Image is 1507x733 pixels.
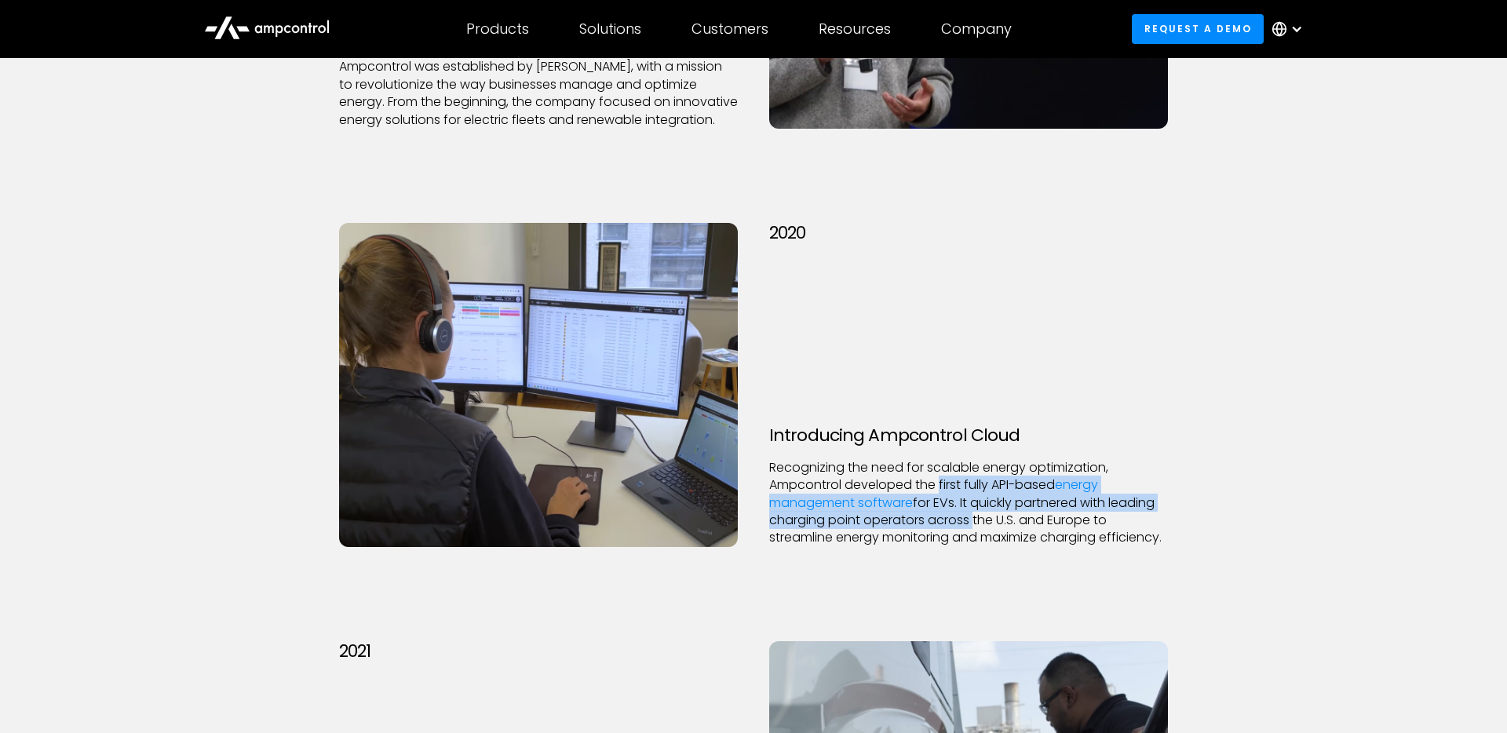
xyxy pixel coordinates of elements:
div: Products [466,20,529,38]
p: Recognizing the need for scalable energy optimization, Ampcontrol developed the first fully API-b... [769,459,1168,547]
img: Ampcontrol team member working at computer [339,223,738,547]
div: Company [941,20,1012,38]
div: Solutions [579,20,641,38]
div: Resources [819,20,891,38]
p: Ampcontrol was established by [PERSON_NAME], with a mission to revolutionize the way businesses m... [339,58,738,129]
div: 2021 [339,641,370,662]
a: Request a demo [1132,14,1264,43]
div: Customers [691,20,768,38]
a: energy management software [769,476,1098,511]
div: 2020 [769,223,805,243]
h3: Introducing Ampcontrol Cloud [769,425,1168,446]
